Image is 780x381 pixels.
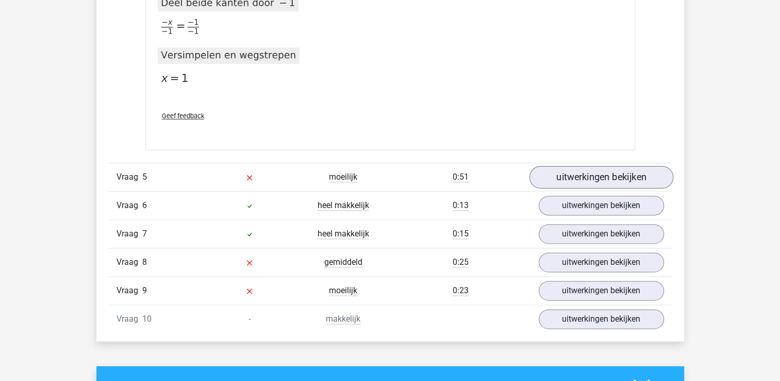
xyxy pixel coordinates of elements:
[117,228,142,240] span: Vraag
[539,224,664,244] a: uitwerkingen bekijken
[539,281,664,300] a: uitwerkingen bekijken
[318,229,369,239] span: heel makkelijk
[142,314,152,324] span: 10
[142,257,147,267] span: 8
[539,252,664,272] a: uitwerkingen bekijken
[453,172,469,182] span: 0:51
[162,112,204,120] span: Geef feedback
[117,313,142,325] span: Vraag
[117,284,142,297] span: Vraag
[117,256,142,268] span: Vraag
[329,285,357,296] span: moeilijk
[117,199,142,212] span: Vraag
[203,313,296,325] div: -
[539,309,664,329] a: uitwerkingen bekijken
[142,200,147,210] span: 6
[117,171,142,183] span: Vraag
[529,166,673,189] a: uitwerkingen bekijken
[142,229,147,239] span: 7
[453,257,469,267] span: 0:25
[329,172,357,182] span: moeilijk
[453,285,469,296] span: 0:23
[318,200,369,211] span: heel makkelijk
[326,314,360,324] span: makkelijk
[142,172,147,182] span: 5
[453,200,469,211] span: 0:13
[539,196,664,215] a: uitwerkingen bekijken
[142,285,147,295] span: 9
[453,229,469,239] span: 0:15
[324,257,362,267] span: gemiddeld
